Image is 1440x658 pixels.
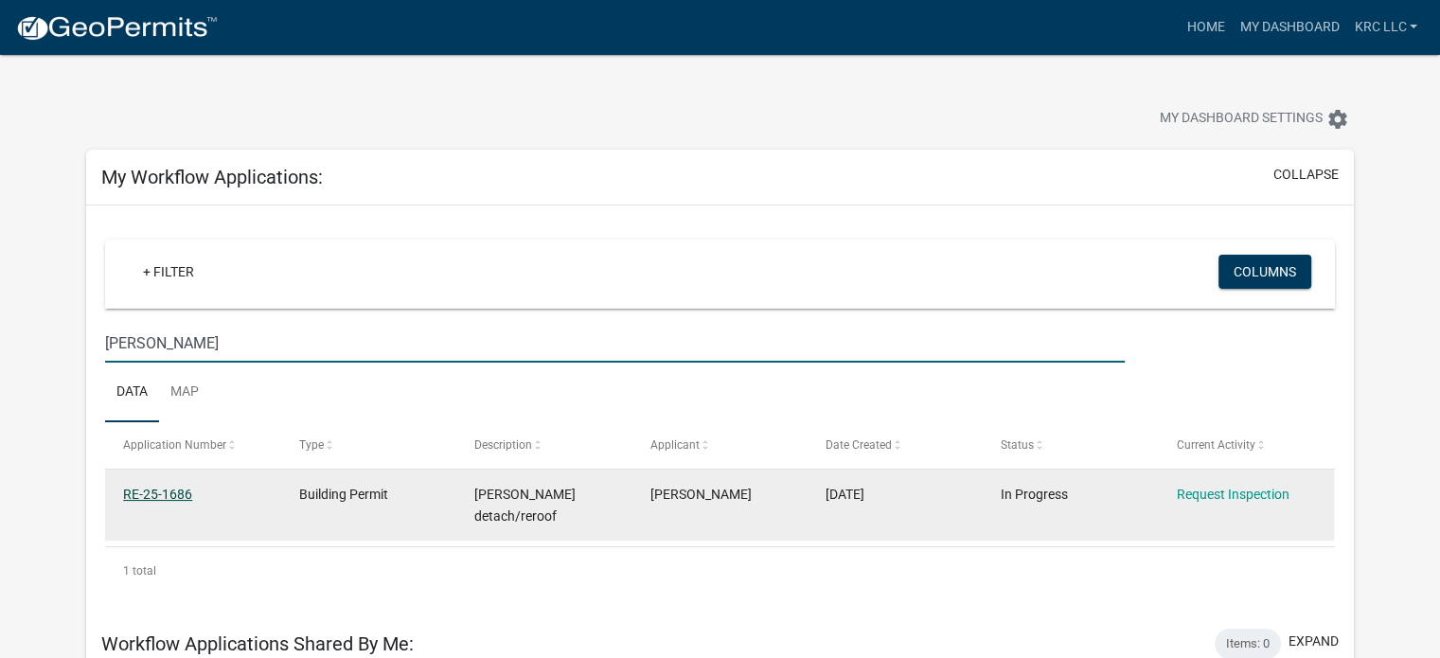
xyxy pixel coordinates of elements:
[1159,422,1334,468] datatable-header-cell: Current Activity
[105,363,159,423] a: Data
[105,422,280,468] datatable-header-cell: Application Number
[1273,165,1339,185] button: collapse
[1179,9,1232,45] a: Home
[650,438,700,452] span: Applicant
[650,487,752,502] span: John Kornacki
[1326,108,1349,131] i: settings
[808,422,983,468] datatable-header-cell: Date Created
[123,487,192,502] a: RE-25-1686
[1177,487,1289,502] a: Request Inspection
[1232,9,1346,45] a: My Dashboard
[299,438,324,452] span: Type
[456,422,631,468] datatable-header-cell: Description
[1160,108,1323,131] span: My Dashboard Settings
[101,632,414,655] h5: Workflow Applications Shared By Me:
[1001,487,1068,502] span: In Progress
[101,166,323,188] h5: My Workflow Applications:
[474,438,532,452] span: Description
[159,363,210,423] a: Map
[983,422,1158,468] datatable-header-cell: Status
[1001,438,1034,452] span: Status
[128,255,209,289] a: + Filter
[474,487,576,524] span: Fisher detach/reroof
[86,205,1354,613] div: collapse
[1289,631,1339,651] button: expand
[105,324,1125,363] input: Search for applications
[105,547,1335,595] div: 1 total
[1346,9,1425,45] a: KRC LLC
[1218,255,1311,289] button: Columns
[123,438,226,452] span: Application Number
[631,422,807,468] datatable-header-cell: Applicant
[826,487,864,502] span: 09/04/2025
[1145,100,1364,137] button: My Dashboard Settingssettings
[299,487,388,502] span: Building Permit
[1177,438,1255,452] span: Current Activity
[280,422,455,468] datatable-header-cell: Type
[826,438,892,452] span: Date Created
